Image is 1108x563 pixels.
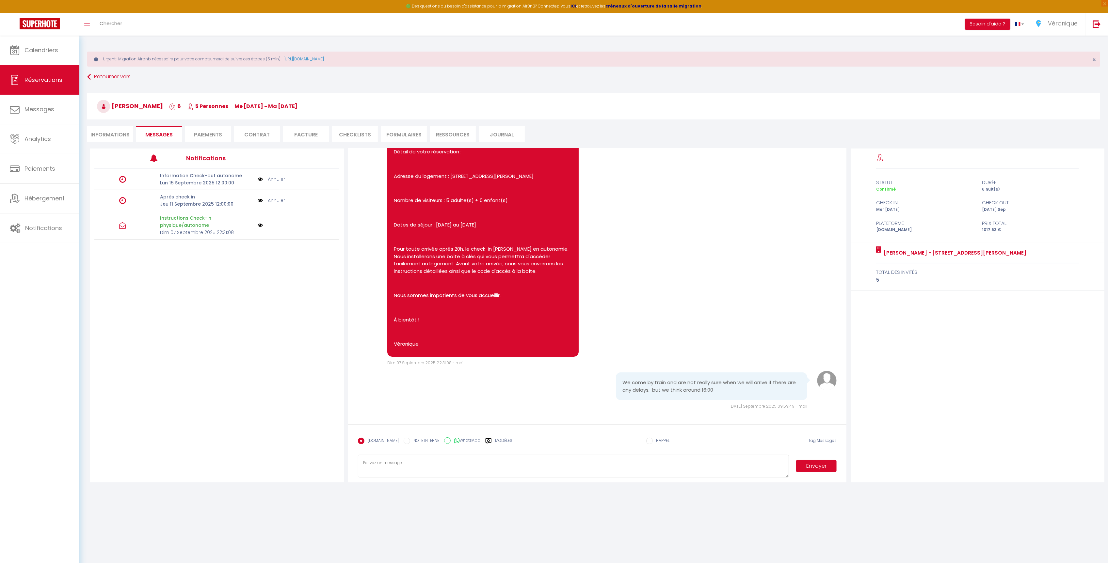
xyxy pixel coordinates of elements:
div: check out [978,199,1084,207]
p: Information Check-out autonome [160,172,253,179]
img: logout [1093,20,1101,28]
li: Journal [479,126,525,142]
li: Facture [283,126,329,142]
span: Véronique [1048,19,1078,27]
span: Chercher [100,20,122,27]
label: NOTE INTERNE [410,438,439,445]
a: ICI [570,3,576,9]
div: 1017.63 € [978,227,1084,233]
label: Modèles [495,438,512,449]
a: Annuler [268,197,285,204]
label: [DOMAIN_NAME] [364,438,399,445]
li: CHECKLISTS [332,126,378,142]
label: RAPPEL [653,438,669,445]
span: Réservations [24,76,62,84]
div: Mer [DATE] [872,207,978,213]
pre: We come by train and are not really sure when we will arrive if there are any delays, but we thin... [622,379,801,394]
p: Dim 07 Septembre 2025 22:31:08 [160,229,253,236]
span: × [1092,55,1096,64]
div: 5 [876,276,1079,284]
p: Dates de séjour : [DATE] au [DATE] [394,221,572,229]
div: check in [872,199,978,207]
p: Véronique [394,340,572,348]
button: Close [1092,57,1096,63]
p: Nous sommes impatients de vous accueillir. [394,292,572,299]
li: Paiements [185,126,231,142]
span: Calendriers [24,46,58,54]
label: WhatsApp [451,437,480,445]
p: Détail de votre réservation : [394,148,572,156]
p: À bientôt ! [394,316,572,324]
span: [PERSON_NAME] [97,102,163,110]
span: [DATE] Septembre 2025 09:59:49 - mail [730,403,807,409]
button: Besoin d'aide ? [965,19,1010,30]
p: Pour toute arrivée après 20h, le check-in [PERSON_NAME] en autonomie. Nous installerons une boîte... [394,245,572,275]
span: Tag Messages [808,438,837,443]
li: Informations [87,126,133,142]
div: durée [978,179,1084,186]
span: Confirmé [876,186,896,192]
p: Instructions Check-in physique/autonome [160,214,253,229]
img: NO IMAGE [258,197,263,204]
img: NO IMAGE [258,223,263,228]
img: NO IMAGE [258,176,263,183]
li: Ressources [430,126,476,142]
p: Jeu 11 Septembre 2025 12:00:00 [160,200,253,208]
span: 6 [169,102,181,110]
li: Contrat [234,126,280,142]
span: Messages [24,105,54,113]
img: avatar.png [817,371,837,390]
li: FORMULAIRES [381,126,427,142]
a: Retourner vers [87,71,1100,83]
div: statut [872,179,978,186]
a: ... Véronique [1029,13,1086,36]
div: Urgent : Migration Airbnb nécessaire pour votre compte, merci de suivre ces étapes (5 min) - [87,52,1100,67]
span: Paiements [24,164,55,173]
div: [DATE] Sep [978,207,1084,213]
p: Nombre de visiteurs : 5 adulte(s) + 0 enfant(s) [394,197,572,204]
img: Super Booking [20,18,60,29]
span: me [DATE] - ma [DATE] [234,102,297,110]
h3: Notifications [186,151,288,165]
button: Envoyer [796,460,837,472]
span: Messages [145,131,173,138]
div: total des invités [876,268,1079,276]
div: 6 nuit(s) [978,186,1084,193]
a: [PERSON_NAME] - [STREET_ADDRESS][PERSON_NAME] [881,249,1026,257]
button: Ouvrir le widget de chat LiveChat [5,3,25,22]
a: [URL][DOMAIN_NAME] [283,56,324,62]
div: Plateforme [872,219,978,227]
a: Chercher [95,13,127,36]
span: Hébergement [24,194,65,202]
img: ... [1034,19,1044,28]
div: [DOMAIN_NAME] [872,227,978,233]
span: Dim 07 Septembre 2025 22:31:08 - mail [387,360,464,366]
a: créneaux d'ouverture de la salle migration [605,3,701,9]
a: Annuler [268,176,285,183]
div: Prix total [978,219,1084,227]
span: 5 Personnes [187,102,228,110]
span: Notifications [25,224,62,232]
span: Analytics [24,135,51,143]
p: Après check in [160,193,253,200]
p: Adresse du logement : [STREET_ADDRESS][PERSON_NAME] [394,173,572,180]
p: Lun 15 Septembre 2025 12:00:00 [160,179,253,186]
